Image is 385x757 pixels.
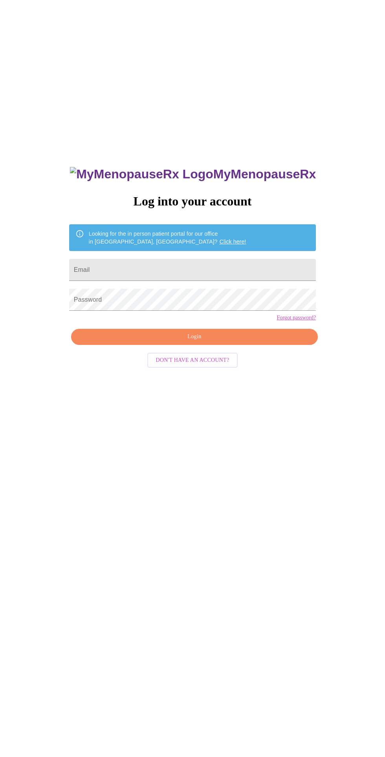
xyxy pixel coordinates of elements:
[277,315,316,321] a: Forgot password?
[71,329,318,345] button: Login
[80,332,309,342] span: Login
[69,194,316,209] h3: Log into your account
[220,238,246,245] a: Click here!
[147,353,238,368] button: Don't have an account?
[70,167,316,181] h3: MyMenopauseRx
[156,356,229,365] span: Don't have an account?
[145,356,240,363] a: Don't have an account?
[89,227,246,249] div: Looking for the in person patient portal for our office in [GEOGRAPHIC_DATA], [GEOGRAPHIC_DATA]?
[70,167,213,181] img: MyMenopauseRx Logo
